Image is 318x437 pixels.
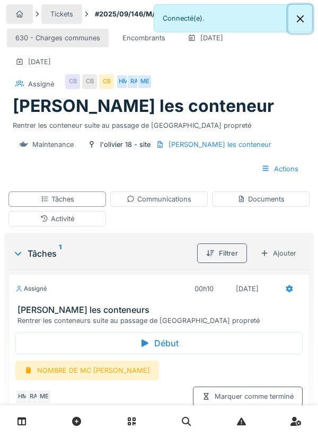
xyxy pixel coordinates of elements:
[13,247,193,260] div: Tâches
[100,139,151,150] div: l'olivier 18 - site
[15,361,159,380] div: NOMBRE DE MC [PERSON_NAME]
[251,243,305,263] div: Ajouter
[37,389,51,404] div: ME
[15,332,303,354] div: Début
[197,243,247,263] div: Filtrer
[127,194,191,204] div: Communications
[13,96,274,116] h1: [PERSON_NAME] les conteneur
[195,284,214,294] div: 00h10
[17,316,305,326] div: Rentrer les conteneurs suite au passage de [GEOGRAPHIC_DATA] propreté
[15,33,100,43] div: 630 - Charges communes
[28,79,54,89] div: Assigné
[17,305,305,315] h3: [PERSON_NAME] les conteneurs
[169,139,271,150] div: [PERSON_NAME] les conteneur
[252,159,307,179] div: Actions
[154,4,313,32] div: Connecté(e).
[99,74,114,89] div: CB
[41,194,74,204] div: Tâches
[288,5,312,33] button: Close
[236,284,259,294] div: [DATE]
[137,74,152,89] div: ME
[13,116,305,130] div: Rentrer les conteneur suite au passage de [GEOGRAPHIC_DATA] propreté
[28,57,51,67] div: [DATE]
[26,389,41,404] div: RA
[237,194,285,204] div: Documents
[122,33,165,43] div: Encombrants
[116,74,131,89] div: HM
[82,74,97,89] div: CB
[200,33,223,43] div: [DATE]
[40,214,74,224] div: Activité
[50,9,73,19] div: Tickets
[32,139,74,150] div: Maintenance
[91,9,180,19] strong: #2025/09/146/M/05277
[15,389,30,404] div: HM
[15,284,47,293] div: Assigné
[59,247,61,260] sup: 1
[65,74,80,89] div: CB
[127,74,142,89] div: RA
[193,387,303,406] div: Marquer comme terminé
